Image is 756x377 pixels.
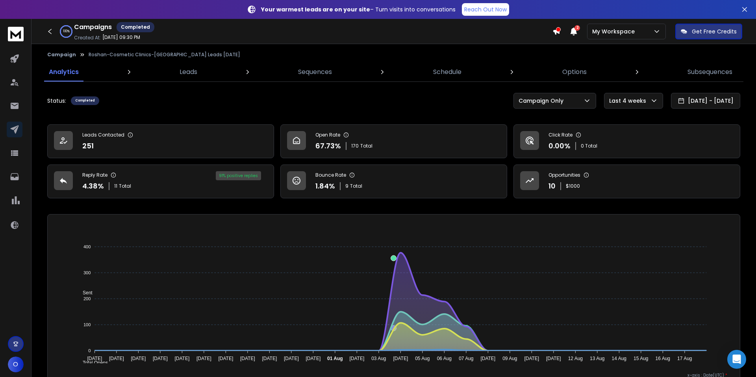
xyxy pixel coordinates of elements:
p: Last 4 weeks [609,97,649,105]
button: [DATE] - [DATE] [671,93,740,109]
tspan: [DATE] [546,356,561,361]
tspan: [DATE] [240,356,255,361]
tspan: [DATE] [87,356,102,361]
p: Options [562,67,587,77]
tspan: [DATE] [481,356,496,361]
a: Bounce Rate1.84%9Total [280,164,507,198]
p: 1.84 % [315,181,335,192]
tspan: 14 Aug [612,356,626,361]
tspan: 16 Aug [656,356,670,361]
p: Campaign Only [519,97,567,105]
tspan: [DATE] [109,356,124,361]
p: Reach Out Now [464,6,507,13]
p: $ 1000 [566,183,580,189]
tspan: [DATE] [175,356,190,361]
p: 10 [548,181,556,192]
p: 4.38 % [82,181,104,192]
p: Roshan-Cosmetic Clinics-[GEOGRAPHIC_DATA] Leads [DATE] [89,52,240,58]
a: Subsequences [683,63,737,81]
tspan: [DATE] [306,356,321,361]
tspan: 300 [83,270,91,275]
span: 11 [114,183,117,189]
tspan: [DATE] [524,356,539,361]
tspan: [DATE] [393,356,408,361]
tspan: [DATE] [153,356,168,361]
img: logo [8,27,24,41]
span: Total [360,143,372,149]
p: Opportunities [548,172,580,178]
tspan: 100 [83,322,91,327]
span: Total Opens [77,360,108,366]
p: Click Rate [548,132,573,138]
p: 67.73 % [315,140,341,152]
span: 2 [574,25,580,31]
button: Campaign [47,52,76,58]
p: Reply Rate [82,172,107,178]
p: My Workspace [592,28,638,35]
a: Reply Rate4.38%11Total91% positive replies [47,164,274,198]
tspan: 15 Aug [634,356,648,361]
tspan: 13 Aug [590,356,604,361]
p: 100 % [63,29,70,34]
a: Analytics [44,63,83,81]
div: 91 % positive replies [216,171,261,180]
tspan: [DATE] [262,356,277,361]
p: 0.00 % [548,140,571,152]
button: O [8,357,24,372]
div: Completed [117,22,154,32]
a: Open Rate67.73%170Total [280,124,507,158]
a: Schedule [428,63,466,81]
p: Open Rate [315,132,340,138]
p: Created At: [74,35,101,41]
tspan: 200 [83,296,91,301]
p: Subsequences [687,67,732,77]
a: Leads [175,63,202,81]
a: Sequences [293,63,337,81]
p: Status: [47,97,66,105]
tspan: [DATE] [131,356,146,361]
span: 9 [345,183,348,189]
tspan: 12 Aug [568,356,583,361]
p: Leads [180,67,197,77]
a: Click Rate0.00%0 Total [513,124,740,158]
p: – Turn visits into conversations [261,6,456,13]
span: Total [119,183,131,189]
button: Get Free Credits [675,24,742,39]
a: Reach Out Now [462,3,509,16]
p: Sequences [298,67,332,77]
tspan: 03 Aug [371,356,386,361]
div: Open Intercom Messenger [727,350,746,369]
p: Analytics [49,67,79,77]
tspan: 05 Aug [415,356,430,361]
p: Schedule [433,67,461,77]
tspan: 0 [89,348,91,353]
p: 251 [82,140,94,152]
tspan: 01 Aug [327,356,343,361]
tspan: [DATE] [196,356,211,361]
tspan: 400 [83,244,91,249]
h1: Campaigns [74,22,112,32]
tspan: [DATE] [219,356,233,361]
a: Options [558,63,591,81]
tspan: [DATE] [284,356,299,361]
div: Completed [71,96,99,105]
span: Total [350,183,362,189]
p: Bounce Rate [315,172,346,178]
tspan: [DATE] [350,356,365,361]
p: [DATE] 09:30 PM [102,34,140,41]
tspan: 06 Aug [437,356,452,361]
p: Leads Contacted [82,132,124,138]
span: Sent [77,290,93,296]
strong: Your warmest leads are on your site [261,6,370,13]
tspan: 09 Aug [502,356,517,361]
p: Get Free Credits [692,28,737,35]
a: Leads Contacted251 [47,124,274,158]
a: Opportunities10$1000 [513,164,740,198]
tspan: 07 Aug [459,356,473,361]
span: 170 [351,143,359,149]
p: 0 Total [581,143,597,149]
tspan: 17 Aug [677,356,692,361]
